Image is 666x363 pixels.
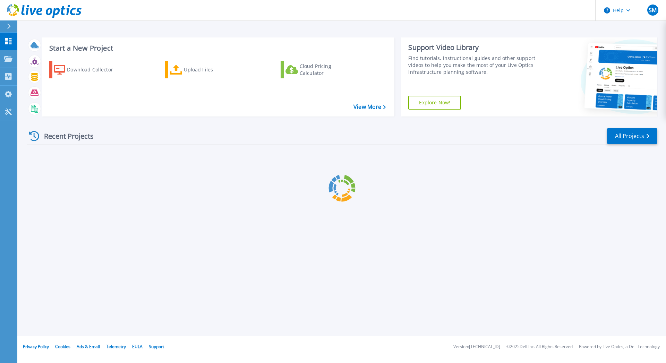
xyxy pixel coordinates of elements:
a: Telemetry [106,344,126,349]
li: Powered by Live Optics, a Dell Technology [579,345,660,349]
a: Download Collector [49,61,127,78]
a: EULA [132,344,143,349]
div: Find tutorials, instructional guides and other support videos to help you make the most of your L... [408,55,539,76]
div: Upload Files [184,63,239,77]
a: Privacy Policy [23,344,49,349]
a: Explore Now! [408,96,461,110]
a: Cloud Pricing Calculator [281,61,358,78]
div: Cloud Pricing Calculator [300,63,355,77]
a: Support [149,344,164,349]
div: Download Collector [67,63,122,77]
span: SM [649,7,657,13]
a: All Projects [607,128,657,144]
a: View More [353,104,386,110]
a: Cookies [55,344,70,349]
div: Support Video Library [408,43,539,52]
a: Ads & Email [77,344,100,349]
h3: Start a New Project [49,44,386,52]
div: Recent Projects [27,128,103,145]
li: © 2025 Dell Inc. All Rights Reserved [506,345,573,349]
a: Upload Files [165,61,242,78]
li: Version: [TECHNICAL_ID] [453,345,500,349]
